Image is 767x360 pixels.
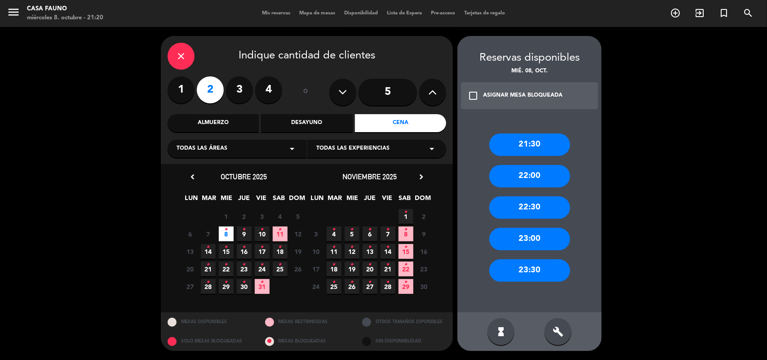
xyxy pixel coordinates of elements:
i: search [743,8,754,18]
span: 23 [417,262,431,276]
span: Disponibilidad [340,11,382,16]
span: 25 [273,262,288,276]
div: SIN DISPONIBILIDAD [355,332,453,351]
span: 3 [255,209,270,224]
i: • [225,258,228,272]
span: LUN [184,193,199,208]
span: Mapa de mesas [295,11,340,16]
span: Lista de Espera [382,11,426,16]
span: 27 [363,279,377,294]
span: 29 [219,279,234,294]
label: 3 [226,76,253,103]
i: • [368,240,372,254]
i: • [279,240,282,254]
span: 24 [255,262,270,276]
span: 27 [183,279,198,294]
span: 5 [345,227,359,241]
i: • [225,240,228,254]
span: 7 [381,227,395,241]
span: VIE [380,193,395,208]
i: • [333,240,336,254]
span: 30 [417,279,431,294]
span: 31 [255,279,270,294]
i: • [207,240,210,254]
span: VIE [254,193,269,208]
i: • [386,240,390,254]
div: Reservas disponibles [457,49,602,67]
i: • [333,275,336,289]
span: 10 [255,227,270,241]
i: • [386,258,390,272]
span: 23 [237,262,252,276]
span: MIE [219,193,234,208]
i: • [368,275,372,289]
span: 18 [327,262,341,276]
span: Pre-acceso [426,11,460,16]
i: • [333,258,336,272]
i: hourglass_full [496,326,506,337]
span: 9 [417,227,431,241]
span: 26 [291,262,306,276]
span: 1 [219,209,234,224]
i: • [279,258,282,272]
span: 11 [327,244,341,259]
div: OTROS TAMAÑOS DIPONIBLES [355,312,453,332]
i: • [386,222,390,237]
i: build [553,326,563,337]
span: 1 [399,209,413,224]
span: 4 [327,227,341,241]
span: LUN [310,193,325,208]
div: Casa Fauno [27,4,103,13]
span: 15 [219,244,234,259]
span: 11 [273,227,288,241]
span: 13 [183,244,198,259]
div: Cena [355,114,446,132]
i: check_box_outline_blank [468,90,479,101]
div: SOLO MESAS BLOQUEADAS [161,332,258,351]
span: 30 [237,279,252,294]
i: • [243,258,246,272]
span: DOM [415,193,430,208]
div: 22:30 [489,196,570,219]
span: 19 [345,262,359,276]
span: MAR [202,193,217,208]
i: • [243,222,246,237]
span: 2 [417,209,431,224]
button: menu [7,5,20,22]
span: 15 [399,244,413,259]
span: 14 [381,244,395,259]
i: • [243,275,246,289]
span: 7 [201,227,216,241]
i: • [261,222,264,237]
i: turned_in_not [718,8,729,18]
div: 21:30 [489,133,570,156]
div: 23:30 [489,259,570,282]
span: 25 [327,279,341,294]
span: Todas las áreas [177,144,227,153]
span: 2 [237,209,252,224]
span: 28 [201,279,216,294]
i: • [261,275,264,289]
i: • [404,275,408,289]
i: • [279,222,282,237]
span: 17 [255,244,270,259]
i: • [404,258,408,272]
span: 17 [309,262,324,276]
span: 12 [291,227,306,241]
span: 9 [237,227,252,241]
span: 29 [399,279,413,294]
span: 22 [399,262,413,276]
span: 20 [183,262,198,276]
i: close [176,51,186,62]
i: • [243,240,246,254]
i: • [404,240,408,254]
span: 18 [273,244,288,259]
label: 2 [197,76,224,103]
div: MESAS RESTRINGIDAS [258,312,356,332]
span: 26 [345,279,359,294]
i: • [261,258,264,272]
i: • [350,258,354,272]
span: 21 [381,262,395,276]
i: • [404,222,408,237]
span: 8 [219,227,234,241]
